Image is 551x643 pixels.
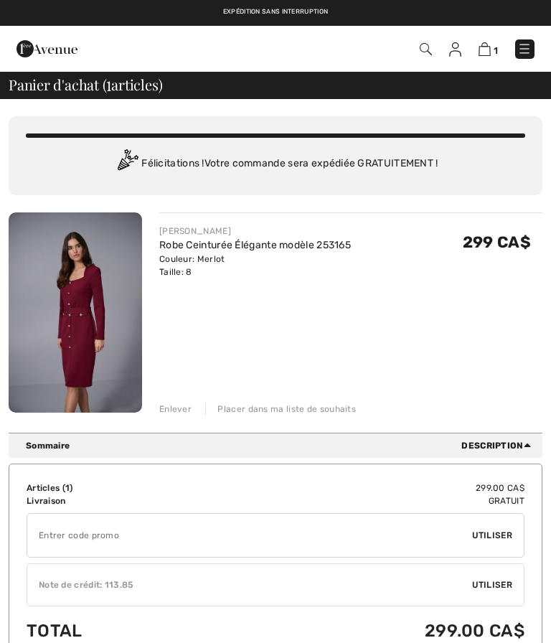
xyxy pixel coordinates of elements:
[159,253,351,278] div: Couleur: Merlot Taille: 8
[204,494,524,507] td: Gratuit
[27,482,204,494] td: Articles ( )
[420,43,432,55] img: Recherche
[449,42,461,57] img: Mes infos
[159,239,351,251] a: Robe Ceinturée Élégante modèle 253165
[159,403,192,416] div: Enlever
[472,578,512,591] span: Utiliser
[463,233,531,252] span: 299 CA$
[472,529,512,542] span: Utiliser
[27,514,472,557] input: Code promo
[17,34,77,63] img: 1ère Avenue
[113,149,141,178] img: Congratulation2.svg
[26,439,537,452] div: Sommaire
[517,42,532,56] img: Menu
[159,225,351,238] div: [PERSON_NAME]
[65,483,70,493] span: 1
[9,78,162,92] span: Panier d'achat ( articles)
[479,42,498,57] a: 1
[17,42,77,55] a: 1ère Avenue
[204,482,524,494] td: 299.00 CA$
[27,494,204,507] td: Livraison
[106,74,111,93] span: 1
[479,42,491,56] img: Panier d'achat
[461,439,537,452] span: Description
[27,578,472,591] div: Note de crédit: 113.85
[26,149,525,178] div: Félicitations ! Votre commande sera expédiée GRATUITEMENT !
[205,403,356,416] div: Placer dans ma liste de souhaits
[9,212,142,413] img: Robe Ceinturée Élégante modèle 253165
[494,45,498,56] span: 1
